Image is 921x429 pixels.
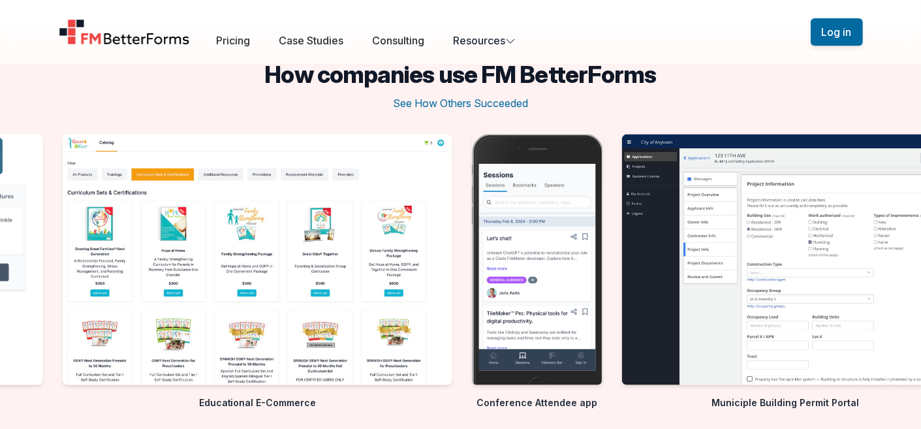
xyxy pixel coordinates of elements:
[372,34,424,47] a: Consulting
[63,135,452,416] swiper-slide: 7 / 10
[63,396,452,409] p: Educational E-Commerce
[279,34,343,47] a: Case Studies
[811,18,863,46] button: Log in
[453,33,516,48] button: Resources
[216,34,250,47] a: Pricing
[43,16,879,48] nav: Global
[393,95,528,111] button: See How Others Succeeded
[472,396,602,409] p: Conference Attendee app
[59,19,191,45] a: Home
[472,135,602,416] swiper-slide: 8 / 10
